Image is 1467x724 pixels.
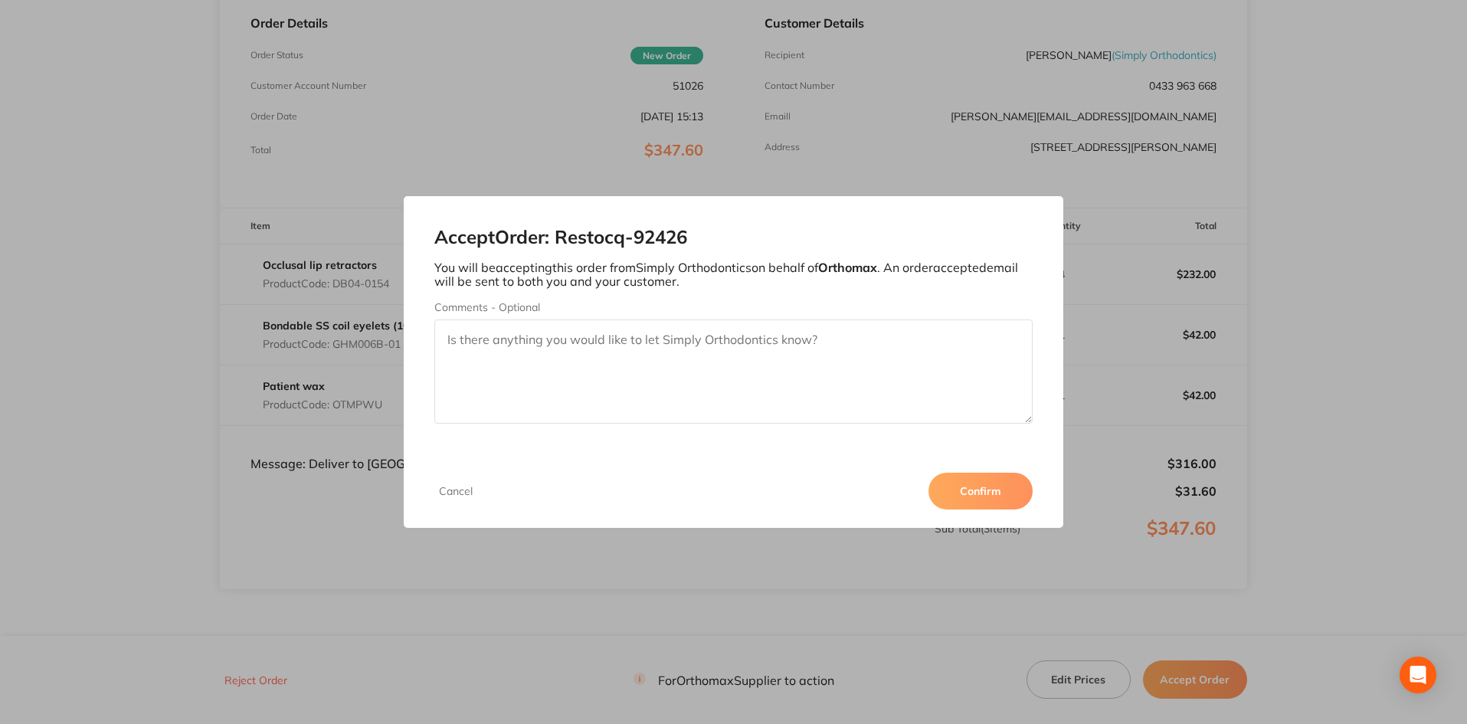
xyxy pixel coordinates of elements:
p: You will be accepting this order from Simply Orthodontics on behalf of . An order accepted email ... [434,260,1033,289]
h2: Accept Order: Restocq- 92426 [434,227,1033,248]
div: Open Intercom Messenger [1400,657,1436,693]
button: Confirm [928,473,1033,509]
label: Comments - Optional [434,301,1033,313]
button: Cancel [434,484,477,498]
b: Orthomax [818,260,877,275]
